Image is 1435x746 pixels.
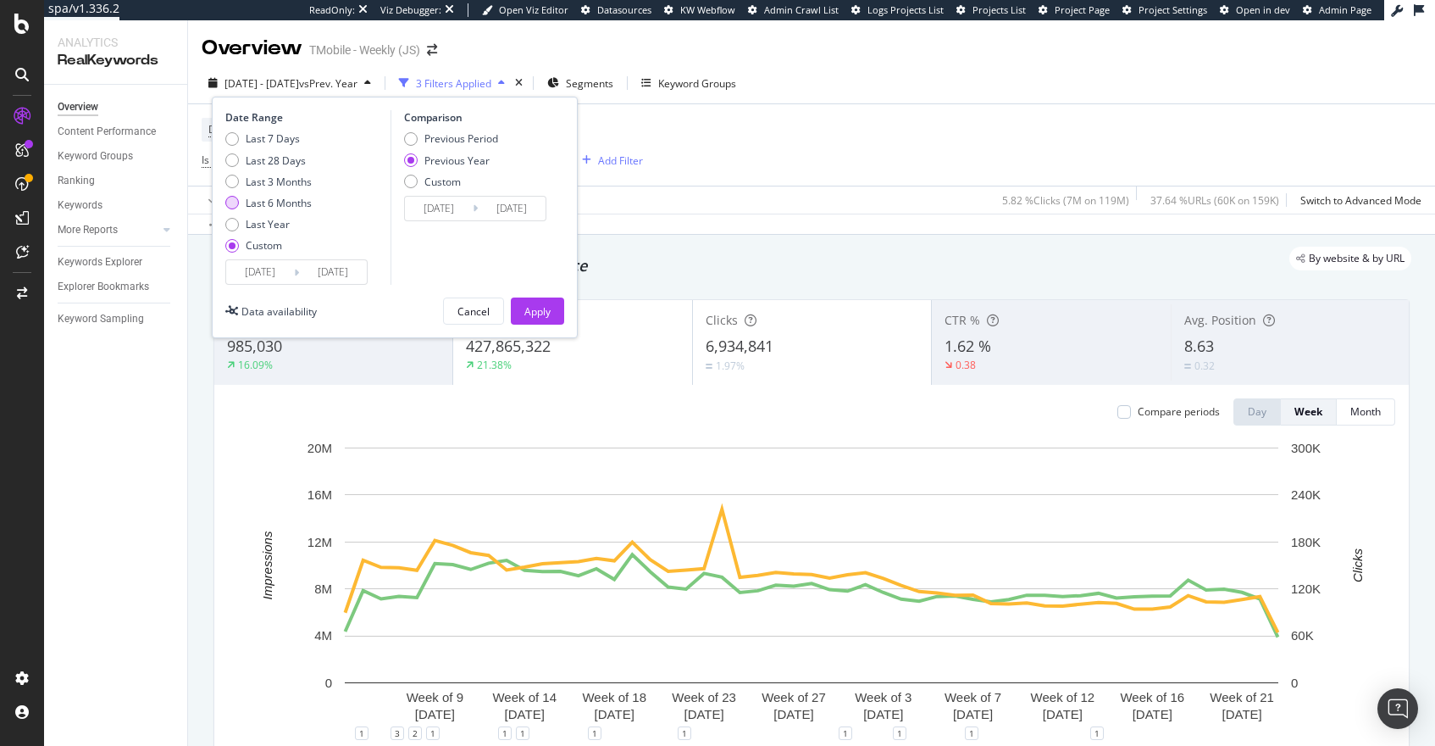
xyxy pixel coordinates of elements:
text: Week of 3 [855,690,911,704]
text: [DATE] [953,707,993,721]
div: Last Year [246,217,290,231]
div: 1 [839,727,852,740]
button: Add Filter [575,150,643,170]
span: Project Page [1055,3,1110,16]
div: 37.64 % URLs ( 60K on 159K ) [1150,193,1279,208]
text: 4M [314,628,332,643]
div: More Reports [58,221,118,239]
div: arrow-right-arrow-left [427,44,437,56]
text: Week of 21 [1210,690,1274,704]
div: times [512,75,526,92]
img: Equal [1184,364,1191,369]
text: Week of 16 [1120,690,1184,704]
span: Device [208,122,241,136]
span: KW Webflow [680,3,735,16]
text: 16M [307,487,332,502]
div: 3 [391,727,404,740]
div: 0.38 [956,358,976,372]
div: Viz Debugger: [380,3,441,17]
div: RealKeywords [58,51,174,70]
a: Project Settings [1122,3,1207,17]
div: 16.09% [238,358,273,372]
div: Last 3 Months [246,175,312,189]
span: Logs Projects List [867,3,944,16]
button: [DATE] - [DATE]vsPrev. Year [202,70,378,97]
div: 1 [893,727,906,740]
div: Ranking [58,172,95,190]
text: 240K [1291,487,1321,502]
div: Day [1248,404,1266,419]
div: Keyword Groups [658,76,736,91]
span: Datasources [597,3,651,16]
text: [DATE] [505,707,545,721]
div: 1 [516,727,529,740]
text: [DATE] [684,707,723,721]
div: Custom [404,175,498,189]
div: Custom [225,238,312,253]
div: 1 [355,727,368,740]
text: 120K [1291,582,1321,596]
span: CTR % [945,312,980,328]
text: [DATE] [1133,707,1172,721]
input: Start Date [226,260,294,284]
div: Previous Period [404,131,498,146]
span: 427,865,322 [466,336,551,356]
div: ReadOnly: [309,3,355,17]
input: Start Date [405,197,473,220]
text: 0 [325,676,332,690]
div: Overview [58,98,98,116]
div: Month [1350,404,1381,419]
span: Is Branded [202,153,252,167]
text: Week of 9 [407,690,463,704]
img: Equal [706,364,712,369]
div: Data availability [241,304,317,319]
div: 1.97% [716,359,745,373]
span: vs Prev. Year [299,76,357,91]
div: Cancel [457,304,490,319]
div: Switch to Advanced Mode [1300,193,1421,208]
button: Cancel [443,298,504,325]
div: Keywords [58,197,102,214]
text: Week of 14 [492,690,557,704]
a: Keyword Groups [58,148,175,165]
a: Keywords [58,197,175,214]
text: [DATE] [863,707,903,721]
div: Last 6 Months [225,196,312,210]
text: Clicks [1350,548,1365,582]
text: 300K [1291,441,1321,455]
div: 2 [408,727,422,740]
a: Project Page [1039,3,1110,17]
div: Keyword Groups [58,148,133,165]
div: Keywords Explorer [58,253,142,271]
span: Project Settings [1139,3,1207,16]
a: Open in dev [1220,3,1290,17]
button: Week [1281,398,1337,426]
a: Overview [58,98,175,116]
div: 0.32 [1194,359,1215,373]
div: Apply [524,304,551,319]
div: Last 7 Days [246,131,300,146]
div: Explorer Bookmarks [58,278,149,296]
svg: A chart. [228,439,1395,733]
span: 6,934,841 [706,336,773,356]
a: More Reports [58,221,158,239]
a: Admin Page [1303,3,1371,17]
a: Open Viz Editor [482,3,568,17]
div: Last 28 Days [246,153,306,168]
text: [DATE] [595,707,634,721]
button: Apply [511,298,564,325]
button: 3 Filters Applied [392,70,512,97]
text: Week of 27 [762,690,826,704]
span: 1.62 % [945,336,991,356]
a: Content Performance [58,123,175,141]
text: [DATE] [773,707,813,721]
div: 1 [498,727,512,740]
button: Month [1337,398,1395,426]
a: Logs Projects List [851,3,944,17]
a: Projects List [956,3,1026,17]
span: 985,030 [227,336,282,356]
text: Week of 7 [945,690,1001,704]
span: [DATE] - [DATE] [224,76,299,91]
div: 1 [588,727,601,740]
div: Previous Period [424,131,498,146]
